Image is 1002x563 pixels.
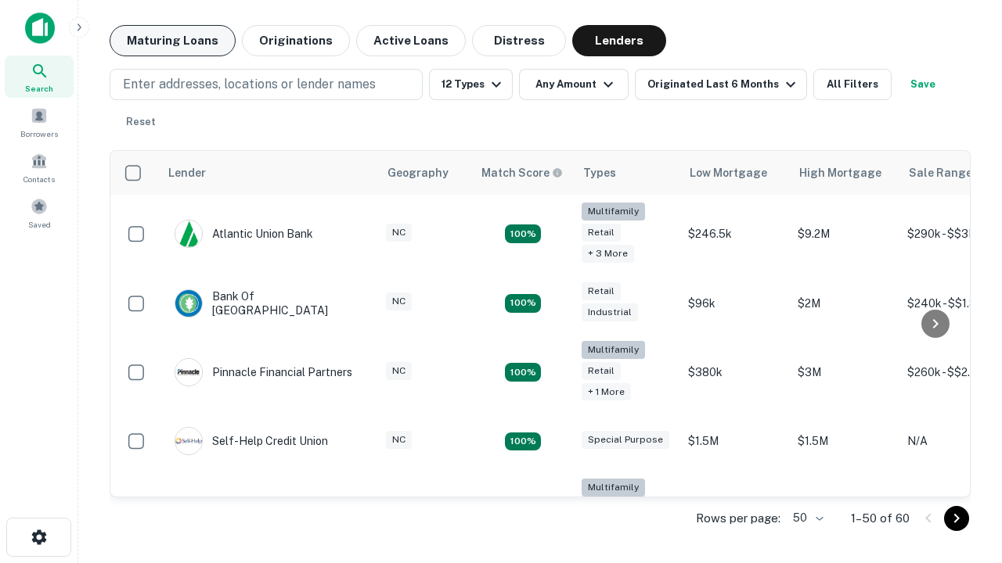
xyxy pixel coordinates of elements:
div: Pinnacle Financial Partners [175,358,352,386]
a: Contacts [5,146,74,188]
td: $246k [680,471,790,550]
th: Types [574,151,680,195]
div: Retail [582,362,621,380]
div: Lender [168,163,206,182]
div: High Mortgage [799,163,881,182]
div: NC [386,431,412,449]
button: 12 Types [429,69,513,100]
img: picture [175,290,202,317]
div: Low Mortgage [690,163,767,182]
button: Reset [116,106,166,138]
div: 50 [787,507,826,529]
button: Maturing Loans [110,25,236,56]
p: 1–50 of 60 [851,509,910,528]
th: Low Mortgage [680,151,790,195]
div: Types [583,163,616,182]
div: Originated Last 6 Months [647,75,800,94]
td: $3M [790,333,899,412]
a: Saved [5,192,74,234]
td: $246.5k [680,195,790,274]
div: NC [386,292,412,310]
button: Originated Last 6 Months [635,69,807,100]
button: Go to next page [944,506,969,531]
div: + 1 more [582,383,631,401]
img: picture [175,428,202,454]
th: Geography [378,151,472,195]
span: Borrowers [20,127,58,140]
div: Self-help Credit Union [175,427,328,455]
div: NC [386,224,412,242]
button: Active Loans [356,25,466,56]
div: Matching Properties: 17, hasApolloMatch: undefined [505,363,541,382]
td: $2M [790,274,899,333]
th: Capitalize uses an advanced AI algorithm to match your search with the best lender. The match sco... [472,151,574,195]
span: Search [25,82,53,95]
div: Retail [582,224,621,242]
a: Borrowers [5,101,74,143]
div: Multifamily [582,341,645,359]
span: Saved [28,218,51,231]
div: NC [386,362,412,380]
div: The Fidelity Bank [175,497,301,525]
td: $9.2M [790,195,899,274]
iframe: Chat Widget [924,388,1002,463]
div: Special Purpose [582,431,669,449]
div: + 3 more [582,245,634,263]
div: Retail [582,282,621,300]
div: Multifamily [582,479,645,497]
img: capitalize-icon.png [25,13,55,44]
button: Enter addresses, locations or lender names [110,69,423,100]
img: picture [175,359,202,385]
button: All Filters [813,69,892,100]
td: $1.5M [680,411,790,471]
div: Capitalize uses an advanced AI algorithm to match your search with the best lender. The match sco... [481,164,563,181]
button: Lenders [572,25,666,56]
div: Sale Range [909,163,972,182]
div: Industrial [582,303,638,321]
button: Any Amount [519,69,629,100]
span: Contacts [23,173,55,185]
div: Multifamily [582,203,645,221]
div: Matching Properties: 11, hasApolloMatch: undefined [505,432,541,451]
td: $96k [680,274,790,333]
td: $3.2M [790,471,899,550]
h6: Match Score [481,164,560,181]
td: $1.5M [790,411,899,471]
div: Geography [387,163,449,182]
button: Save your search to get updates of matches that match your search criteria. [898,69,948,100]
button: Originations [242,25,350,56]
button: Distress [472,25,566,56]
a: Search [5,56,74,98]
p: Rows per page: [696,509,780,528]
div: Matching Properties: 10, hasApolloMatch: undefined [505,224,541,243]
p: Enter addresses, locations or lender names [123,75,376,94]
img: picture [175,221,202,247]
td: $380k [680,333,790,412]
div: Matching Properties: 15, hasApolloMatch: undefined [505,294,541,313]
div: Bank Of [GEOGRAPHIC_DATA] [175,289,362,317]
th: Lender [159,151,378,195]
div: Atlantic Union Bank [175,220,313,248]
th: High Mortgage [790,151,899,195]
